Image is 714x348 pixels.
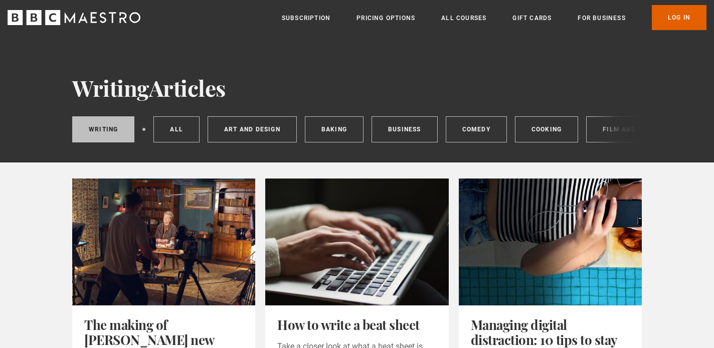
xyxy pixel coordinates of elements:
a: Business [372,116,438,142]
nav: Categories [72,116,642,146]
a: Writing [72,116,134,142]
a: All [153,116,200,142]
svg: BBC Maestro [8,10,140,25]
a: Comedy [446,116,507,142]
h1: Articles [72,75,642,100]
a: All Courses [441,13,486,23]
a: Art and Design [208,116,297,142]
a: Pricing Options [356,13,415,23]
a: Baking [305,116,364,142]
a: Cooking [515,116,578,142]
span: Writing [72,73,149,102]
a: Gift Cards [512,13,552,23]
a: For business [578,13,625,23]
a: Subscription [282,13,330,23]
a: How to write a beat sheet [277,316,420,333]
a: Log In [652,5,706,30]
nav: Primary [282,5,706,30]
